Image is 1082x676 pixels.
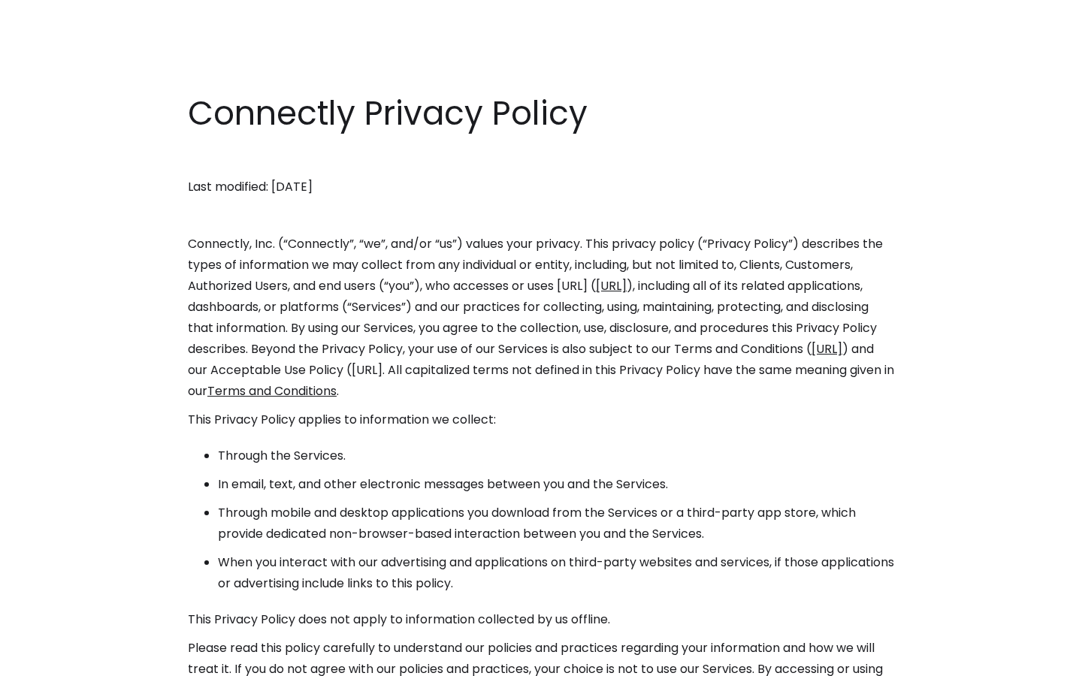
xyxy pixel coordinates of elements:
[218,445,894,466] li: Through the Services.
[218,552,894,594] li: When you interact with our advertising and applications on third-party websites and services, if ...
[596,277,627,294] a: [URL]
[188,409,894,430] p: This Privacy Policy applies to information we collect:
[188,609,894,630] p: This Privacy Policy does not apply to information collected by us offline.
[15,648,90,671] aside: Language selected: English
[188,148,894,169] p: ‍
[207,382,337,400] a: Terms and Conditions
[811,340,842,358] a: [URL]
[188,90,894,137] h1: Connectly Privacy Policy
[218,474,894,495] li: In email, text, and other electronic messages between you and the Services.
[30,650,90,671] ul: Language list
[188,177,894,198] p: Last modified: [DATE]
[218,502,894,545] li: Through mobile and desktop applications you download from the Services or a third-party app store...
[188,234,894,402] p: Connectly, Inc. (“Connectly”, “we”, and/or “us”) values your privacy. This privacy policy (“Priva...
[188,205,894,226] p: ‍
